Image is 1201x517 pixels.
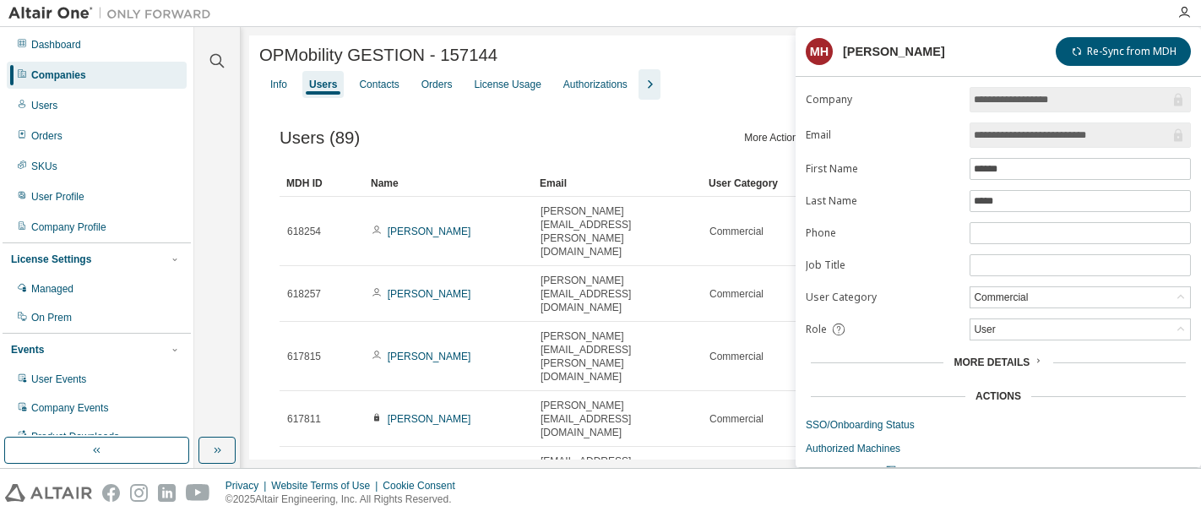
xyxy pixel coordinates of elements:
[259,46,497,65] span: OPMobility GESTION - 157144
[740,123,821,152] button: More Actions
[388,413,471,425] a: [PERSON_NAME]
[975,389,1021,403] div: Actions
[709,225,764,238] span: Commercial
[541,399,694,439] span: [PERSON_NAME][EMAIL_ADDRESS][DOMAIN_NAME]
[971,320,997,339] div: User
[970,287,1190,307] div: Commercial
[287,225,321,238] span: 618254
[474,78,541,91] div: License Usage
[541,329,694,384] span: [PERSON_NAME][EMAIL_ADDRESS][PERSON_NAME][DOMAIN_NAME]
[130,484,148,502] img: instagram.svg
[226,493,465,507] p: © 2025 Altair Engineering, Inc. All Rights Reserved.
[158,484,176,502] img: linkedin.svg
[286,170,357,197] div: MDH ID
[11,343,44,356] div: Events
[31,38,81,52] div: Dashboard
[31,220,106,234] div: Company Profile
[806,162,959,176] label: First Name
[31,160,57,173] div: SKUs
[806,93,959,106] label: Company
[8,5,220,22] img: Altair One
[843,45,945,58] div: [PERSON_NAME]
[31,282,73,296] div: Managed
[271,479,383,493] div: Website Terms of Use
[421,78,453,91] div: Orders
[806,258,959,272] label: Job Title
[541,274,694,314] span: [PERSON_NAME][EMAIL_ADDRESS][DOMAIN_NAME]
[31,373,86,386] div: User Events
[709,287,764,301] span: Commercial
[11,253,91,266] div: License Settings
[388,351,471,362] a: [PERSON_NAME]
[287,287,321,301] span: 618257
[186,484,210,502] img: youtube.svg
[31,99,57,112] div: Users
[102,484,120,502] img: facebook.svg
[806,323,827,336] span: Role
[31,68,86,82] div: Companies
[541,204,694,258] span: [PERSON_NAME][EMAIL_ADDRESS][PERSON_NAME][DOMAIN_NAME]
[806,128,959,142] label: Email
[31,190,84,204] div: User Profile
[806,226,959,240] label: Phone
[806,466,896,478] span: User Activity Logs
[971,288,1030,307] div: Commercial
[954,356,1030,368] span: More Details
[563,78,628,91] div: Authorizations
[270,78,287,91] div: Info
[806,194,959,208] label: Last Name
[31,430,119,444] div: Product Downloads
[359,78,399,91] div: Contacts
[226,479,271,493] div: Privacy
[806,442,1191,455] a: Authorized Machines
[540,170,695,197] div: Email
[806,291,959,304] label: User Category
[287,350,321,363] span: 617815
[31,311,72,324] div: On Prem
[31,129,62,143] div: Orders
[383,479,465,493] div: Cookie Consent
[541,454,694,482] span: [EMAIL_ADDRESS][DOMAIN_NAME]
[287,412,321,426] span: 617811
[5,484,92,502] img: altair_logo.svg
[806,418,1191,432] a: SSO/Onboarding Status
[806,38,833,65] div: MH
[371,170,526,197] div: Name
[709,350,764,363] span: Commercial
[388,226,471,237] a: [PERSON_NAME]
[970,319,1190,340] div: User
[709,170,800,197] div: User Category
[388,288,471,300] a: [PERSON_NAME]
[1056,37,1191,66] button: Re-Sync from MDH
[280,128,360,148] span: Users (89)
[31,401,108,415] div: Company Events
[309,78,337,91] div: Users
[709,412,764,426] span: Commercial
